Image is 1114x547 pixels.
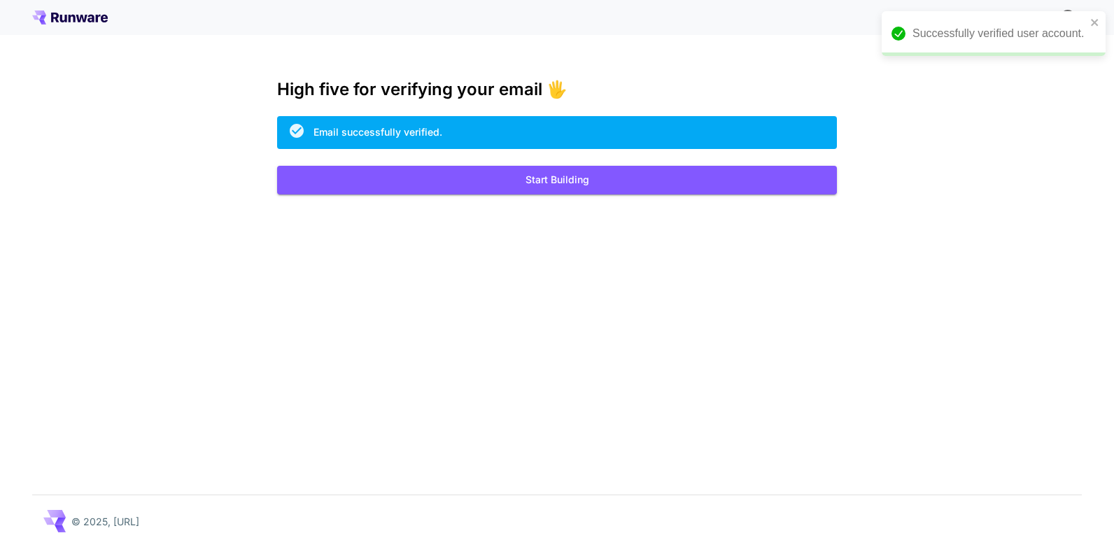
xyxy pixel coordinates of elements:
button: In order to qualify for free credit, you need to sign up with a business email address and click ... [1054,3,1082,31]
div: Email successfully verified. [313,125,442,139]
p: © 2025, [URL] [71,514,139,529]
div: Successfully verified user account. [912,25,1086,42]
button: Start Building [277,166,837,194]
h3: High five for verifying your email 🖐️ [277,80,837,99]
button: close [1090,17,1100,28]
